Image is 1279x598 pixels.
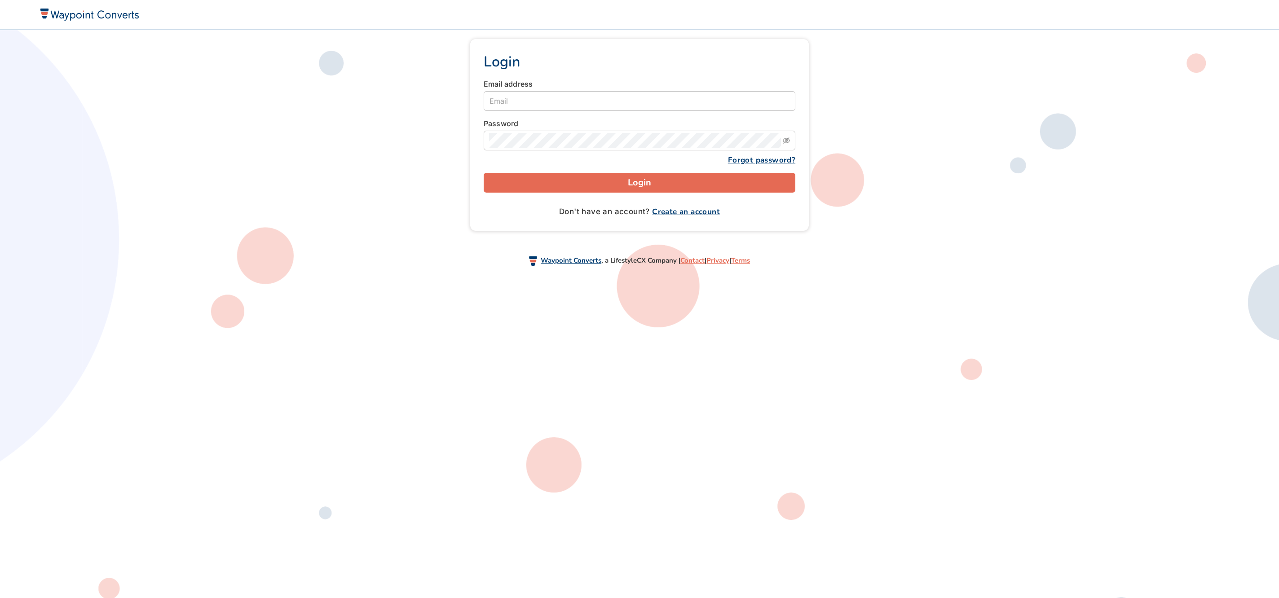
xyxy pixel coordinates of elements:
input: Password [489,133,781,148]
img: Waypoint Converts [529,256,537,266]
a: Waypoint Converts [541,256,601,265]
h1: Login [484,53,795,71]
input: Email [484,91,795,111]
div: , a LifestyleCX Company | [352,240,927,281]
a: Contact [680,256,705,265]
label: Email address [484,79,533,89]
a: Create an account [652,207,720,217]
button: Login [484,173,795,193]
a: Terms [731,256,750,265]
img: Waypoint Converts Logo [39,8,139,21]
span: eye-invisible [783,137,790,144]
div: | | [680,254,750,267]
span: Don't have an account? [559,207,720,216]
a: Forgot password? [728,155,795,165]
label: Password [484,118,519,129]
a: Privacy [706,256,729,265]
